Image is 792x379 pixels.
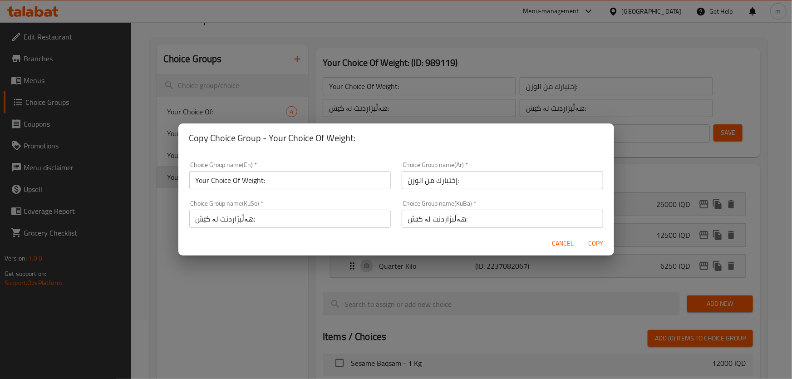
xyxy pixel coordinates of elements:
input: Please enter Choice Group name(en) [189,171,391,189]
span: Cancel [552,238,574,249]
h2: Copy Choice Group - Your Choice Of Weight: [189,131,603,145]
input: Please enter Choice Group name(ar) [402,171,603,189]
input: Please enter Choice Group name(KuSo) [189,210,391,228]
button: Cancel [549,235,578,252]
button: Copy [581,235,610,252]
input: Please enter Choice Group name(KuBa) [402,210,603,228]
span: Copy [585,238,607,249]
